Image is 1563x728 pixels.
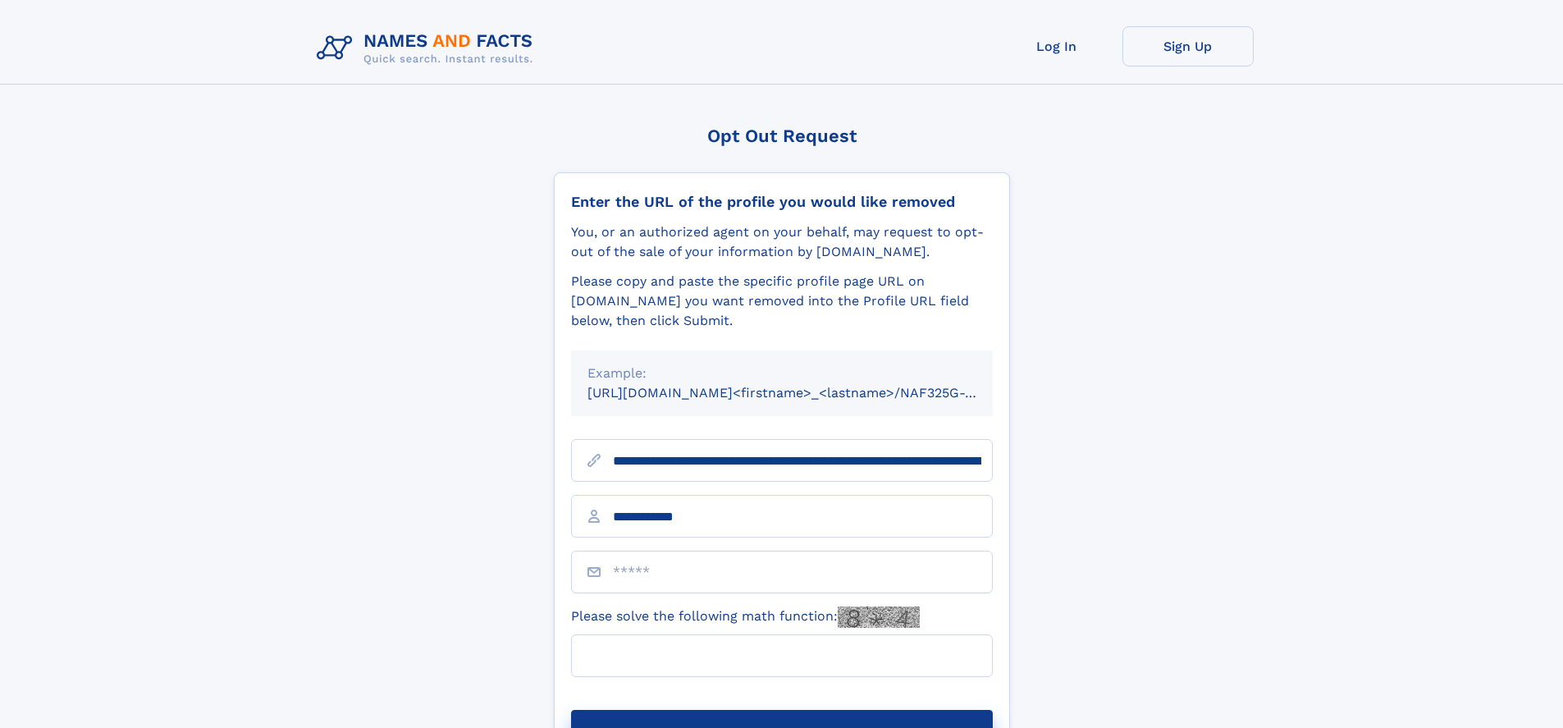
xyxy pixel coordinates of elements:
div: Opt Out Request [554,126,1010,146]
label: Please solve the following math function: [571,607,920,628]
img: Logo Names and Facts [310,26,546,71]
a: Log In [991,26,1122,66]
div: Example: [587,364,976,383]
div: Enter the URL of the profile you would like removed [571,193,993,211]
small: [URL][DOMAIN_NAME]<firstname>_<lastname>/NAF325G-xxxxxxxx [587,385,1024,401]
div: Please copy and paste the specific profile page URL on [DOMAIN_NAME] you want removed into the Pr... [571,272,993,331]
a: Sign Up [1122,26,1254,66]
div: You, or an authorized agent on your behalf, may request to opt-out of the sale of your informatio... [571,222,993,262]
